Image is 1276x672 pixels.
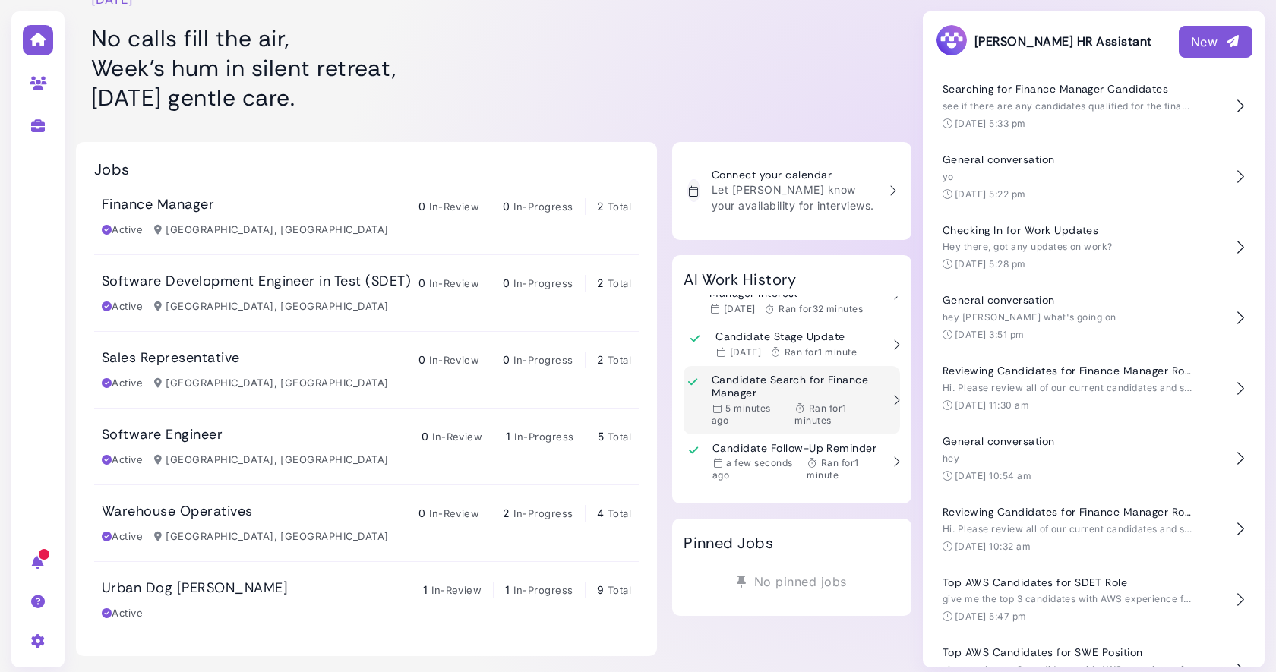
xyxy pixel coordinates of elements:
[94,160,130,178] h2: Jobs
[684,567,900,596] div: No pinned jobs
[785,346,857,358] span: Ran for 1 minute
[422,430,428,443] span: 0
[935,282,1252,353] button: General conversation hey [PERSON_NAME] what's going on [DATE] 3:51 pm
[955,610,1027,622] time: [DATE] 5:47 pm
[597,506,604,519] span: 4
[1191,33,1240,51] div: New
[423,583,428,596] span: 1
[712,169,877,181] h3: Connect your calendar
[154,376,388,391] div: [GEOGRAPHIC_DATA], [GEOGRAPHIC_DATA]
[608,354,631,366] span: Total
[935,213,1252,283] button: Checking In for Work Updates Hey there, got any updates on work? [DATE] 5:28 pm
[943,576,1193,589] h4: Top AWS Candidates for SDET Role
[1179,26,1252,58] button: New
[102,503,253,520] h3: Warehouse Operatives
[955,118,1026,129] time: [DATE] 5:33 pm
[955,399,1029,411] time: [DATE] 11:30 am
[506,430,510,443] span: 1
[431,584,482,596] span: In-Review
[94,409,639,484] a: Software Engineer 0 In-Review 1 In-Progress 5 Total Active [GEOGRAPHIC_DATA], [GEOGRAPHIC_DATA]
[418,200,425,213] span: 0
[429,277,479,289] span: In-Review
[955,188,1026,200] time: [DATE] 5:22 pm
[513,584,573,596] span: In-Progress
[94,485,639,561] a: Warehouse Operatives 0 In-Review 2 In-Progress 4 Total Active [GEOGRAPHIC_DATA], [GEOGRAPHIC_DATA]
[712,442,881,455] h3: Candidate Follow-Up Reminder
[935,71,1252,142] button: Searching for Finance Manager Candidates see if there are any candidates qualified for the financ...
[943,83,1193,96] h4: Searching for Finance Manager Candidates
[730,346,762,358] time: Sep 09, 2025
[503,353,510,366] span: 0
[432,431,482,443] span: In-Review
[680,161,904,221] a: Connect your calendar Let [PERSON_NAME] know your availability for interviews.
[943,453,959,464] span: hey
[91,24,608,112] h1: No calls fill the air, Week’s hum in silent retreat, [DATE] gentle care.
[418,506,425,519] span: 0
[503,506,510,519] span: 2
[503,200,510,213] span: 0
[608,431,631,443] span: Total
[102,350,240,367] h3: Sales Representative
[505,583,510,596] span: 1
[94,332,639,408] a: Sales Representative 0 In-Review 0 In-Progress 2 Total Active [GEOGRAPHIC_DATA], [GEOGRAPHIC_DATA]
[102,299,143,314] div: Active
[779,303,863,314] span: Ran for 32 minutes
[712,402,771,426] time: Sep 14, 2025
[94,178,639,254] a: Finance Manager 0 In-Review 0 In-Progress 2 Total Active [GEOGRAPHIC_DATA], [GEOGRAPHIC_DATA]
[943,364,1193,377] h4: Reviewing Candidates for Finance Manager Role
[935,353,1252,424] button: Reviewing Candidates for Finance Manager Role Hi. Please review all of our current candidates and...
[807,457,858,481] span: Ran for 1 minute
[102,529,143,544] div: Active
[94,562,639,638] a: Urban Dog [PERSON_NAME] 1 In-Review 1 In-Progress 9 Total Active
[935,565,1252,636] button: Top AWS Candidates for SDET Role give me the top 3 candidates with AWS experience for the SDET jo...
[102,427,223,443] h3: Software Engineer
[608,277,631,289] span: Total
[608,200,631,213] span: Total
[935,494,1252,565] button: Reviewing Candidates for Finance Manager Role Hi. Please review all of our current candidates and...
[597,200,604,213] span: 2
[943,171,954,182] span: yo
[102,222,143,238] div: Active
[724,303,756,314] time: Sep 09, 2025
[418,276,425,289] span: 0
[684,534,773,552] h2: Pinned Jobs
[102,580,288,597] h3: Urban Dog [PERSON_NAME]
[513,277,573,289] span: In-Progress
[712,181,877,213] p: Let [PERSON_NAME] know your availability for interviews.
[513,200,573,213] span: In-Progress
[943,241,1113,252] span: Hey there, got any updates on work?
[154,222,388,238] div: [GEOGRAPHIC_DATA], [GEOGRAPHIC_DATA]
[102,273,411,290] h3: Software Development Engineer in Test (SDET)
[955,329,1025,340] time: [DATE] 3:51 pm
[94,255,639,331] a: Software Development Engineer in Test (SDET) 0 In-Review 0 In-Progress 2 Total Active [GEOGRAPHIC...
[935,142,1252,213] button: General conversation yo [DATE] 5:22 pm
[935,424,1252,494] button: General conversation hey [DATE] 10:54 am
[608,507,631,519] span: Total
[597,276,604,289] span: 2
[102,197,214,213] h3: Finance Manager
[418,353,425,366] span: 0
[794,402,846,426] span: Ran for 1 minutes
[712,457,793,481] time: Sep 14, 2025
[935,24,1151,59] h3: [PERSON_NAME] HR Assistant
[513,507,573,519] span: In-Progress
[102,376,143,391] div: Active
[684,270,796,289] h2: AI Work History
[955,258,1026,270] time: [DATE] 5:28 pm
[513,354,573,366] span: In-Progress
[598,430,604,443] span: 5
[943,435,1193,448] h4: General conversation
[608,584,631,596] span: Total
[955,541,1031,552] time: [DATE] 10:32 am
[154,453,388,468] div: [GEOGRAPHIC_DATA], [GEOGRAPHIC_DATA]
[715,330,857,343] h3: Candidate Stage Update
[597,353,604,366] span: 2
[429,354,479,366] span: In-Review
[154,299,388,314] div: [GEOGRAPHIC_DATA], [GEOGRAPHIC_DATA]
[102,606,143,621] div: Active
[514,431,573,443] span: In-Progress
[429,507,479,519] span: In-Review
[154,529,388,544] div: [GEOGRAPHIC_DATA], [GEOGRAPHIC_DATA]
[943,506,1193,519] h4: Reviewing Candidates for Finance Manager Role
[943,153,1193,166] h4: General conversation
